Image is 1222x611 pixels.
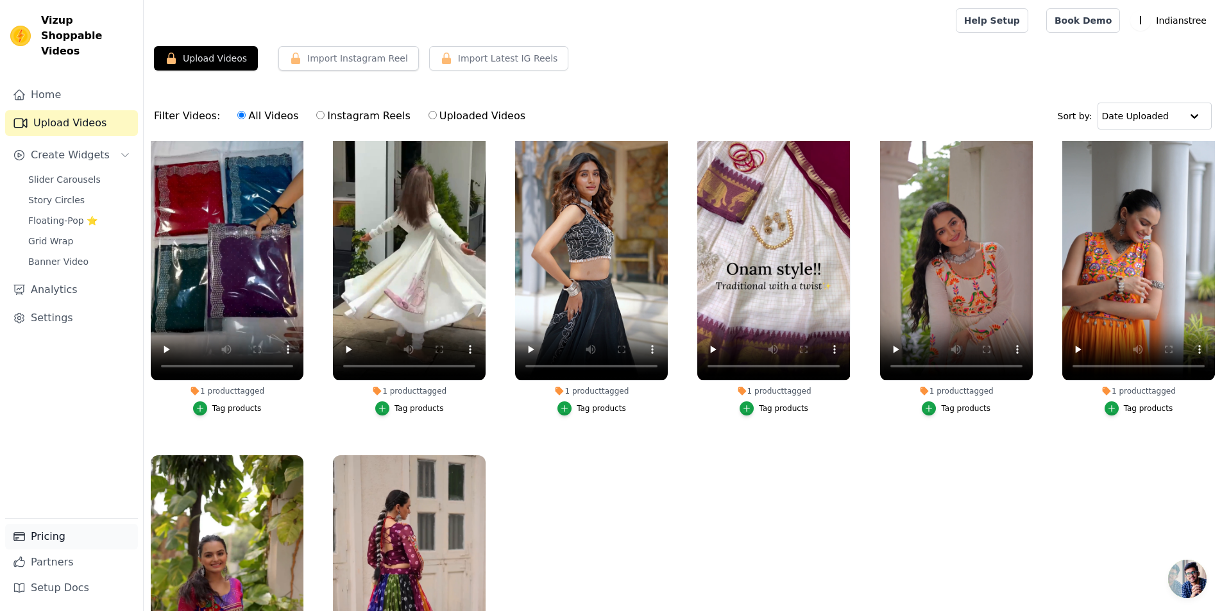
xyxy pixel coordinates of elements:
div: Tag products [941,403,990,414]
a: Settings [5,305,138,331]
a: Setup Docs [5,575,138,601]
div: Tag products [395,403,444,414]
a: Open chat [1168,560,1207,598]
div: Tag products [1124,403,1173,414]
span: Grid Wrap [28,235,73,247]
div: 1 product tagged [333,386,486,396]
a: Grid Wrap [21,232,138,250]
button: Create Widgets [5,142,138,168]
a: Story Circles [21,191,138,209]
button: Upload Videos [154,46,258,71]
div: 1 product tagged [151,386,303,396]
div: 1 product tagged [515,386,668,396]
p: Indianstree [1151,9,1212,32]
div: Tag products [577,403,626,414]
a: Banner Video [21,253,138,271]
label: Uploaded Videos [428,108,526,124]
input: Instagram Reels [316,111,325,119]
a: Upload Videos [5,110,138,136]
a: Pricing [5,524,138,549]
label: Instagram Reels [316,108,411,124]
a: Help Setup [956,8,1028,33]
a: Analytics [5,277,138,303]
button: I Indianstree [1130,9,1212,32]
text: I [1139,14,1142,27]
span: Floating-Pop ⭐ [28,214,98,227]
div: 1 product tagged [880,386,1033,396]
button: Tag products [193,401,262,415]
img: Vizup [10,26,31,46]
div: 1 product tagged [697,386,850,396]
button: Tag products [375,401,444,415]
button: Tag products [740,401,808,415]
a: Home [5,82,138,108]
input: Uploaded Videos [429,111,437,119]
a: Floating-Pop ⭐ [21,212,138,230]
span: Banner Video [28,255,89,268]
a: Book Demo [1046,8,1120,33]
div: 1 product tagged [1062,386,1215,396]
button: Tag products [557,401,626,415]
div: Tag products [759,403,808,414]
div: Tag products [212,403,262,414]
a: Slider Carousels [21,171,138,188]
div: Filter Videos: [154,101,532,131]
button: Tag products [1105,401,1173,415]
span: Story Circles [28,194,85,206]
button: Import Latest IG Reels [429,46,569,71]
input: All Videos [237,111,246,119]
button: Tag products [922,401,990,415]
span: Vizup Shoppable Videos [41,13,133,59]
button: Import Instagram Reel [278,46,419,71]
label: All Videos [237,108,299,124]
div: Sort by: [1058,103,1212,130]
span: Create Widgets [31,147,110,163]
a: Partners [5,549,138,575]
span: Import Latest IG Reels [458,52,558,65]
span: Slider Carousels [28,173,101,186]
